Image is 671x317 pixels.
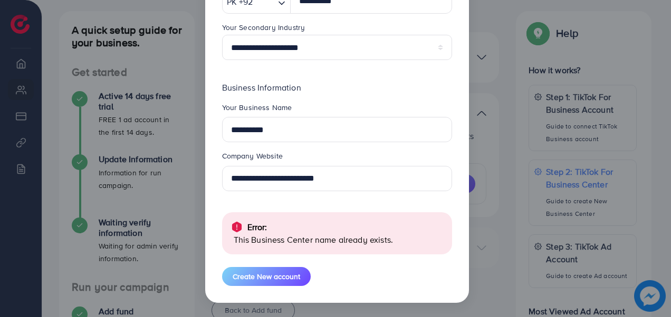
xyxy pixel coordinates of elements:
[222,151,452,165] legend: Company Website
[234,233,444,246] p: This Business Center name already exists.
[233,271,300,282] span: Create New account
[222,81,452,94] p: Business Information
[231,221,243,233] img: alert
[222,267,311,286] button: Create New account
[222,22,305,33] label: Your Secondary Industry
[222,102,452,117] legend: Your Business Name
[247,221,267,233] p: Error:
